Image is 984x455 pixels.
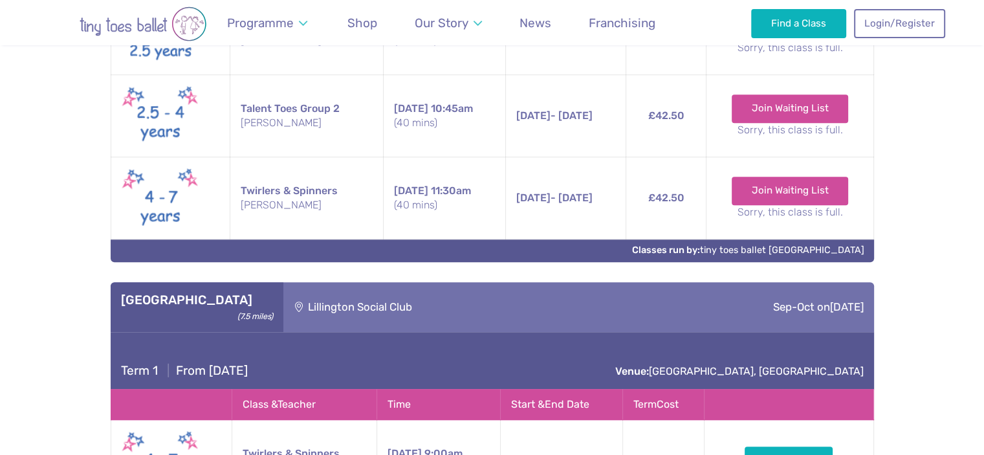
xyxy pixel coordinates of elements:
div: Sep-Oct on [612,282,874,332]
span: Shop [347,16,377,30]
th: Start & End Date [500,389,622,419]
strong: Venue: [615,365,649,377]
small: [PERSON_NAME] [241,116,373,130]
a: Join Waiting List [732,94,849,123]
small: (40 mins) [394,198,496,212]
a: Find a Class [751,9,846,38]
td: 11:30am [383,157,506,239]
div: Lillington Social Club [283,282,612,332]
th: Class & Teacher [232,389,377,419]
a: Franchising [583,8,662,38]
small: (40 mins) [394,116,496,130]
span: Our Story [415,16,468,30]
td: £42.50 [626,75,706,157]
span: | [161,363,176,378]
td: Talent Toes Group 2 [230,75,384,157]
span: News [519,16,551,30]
a: News [514,8,558,38]
img: Twirlers & Spinners New (May 2025) [122,165,199,231]
a: Shop [342,8,384,38]
span: Term 1 [121,363,158,378]
span: [DATE] [394,102,428,115]
td: 10:45am [383,75,506,157]
img: tiny toes ballet [39,6,246,41]
span: [DATE] [516,109,551,122]
a: Login/Register [854,9,945,38]
img: Talent toes New (May 2025) [122,83,199,149]
h3: [GEOGRAPHIC_DATA] [121,293,273,308]
span: Programme [227,16,294,30]
small: (7.5 miles) [233,308,272,322]
a: Programme [221,8,314,38]
a: Classes run by:tiny toes ballet [GEOGRAPHIC_DATA] [632,245,864,256]
small: [PERSON_NAME] [241,198,373,212]
th: Time [377,389,500,419]
a: Our Story [408,8,488,38]
h4: From [DATE] [121,363,248,379]
span: Franchising [589,16,655,30]
span: [DATE] [394,184,428,197]
small: Sorry, this class is full. [717,123,862,137]
small: Sorry, this class is full. [717,41,862,55]
td: £42.50 [626,157,706,239]
td: Twirlers & Spinners [230,157,384,239]
th: Term Cost [622,389,704,419]
span: [DATE] [830,300,864,313]
strong: Classes run by: [632,245,700,256]
a: Join Waiting List [732,177,849,205]
span: - [DATE] [516,192,593,204]
small: Sorry, this class is full. [717,205,862,219]
span: [DATE] [516,192,551,204]
span: - [DATE] [516,109,593,122]
a: Venue:[GEOGRAPHIC_DATA], [GEOGRAPHIC_DATA] [615,365,864,377]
